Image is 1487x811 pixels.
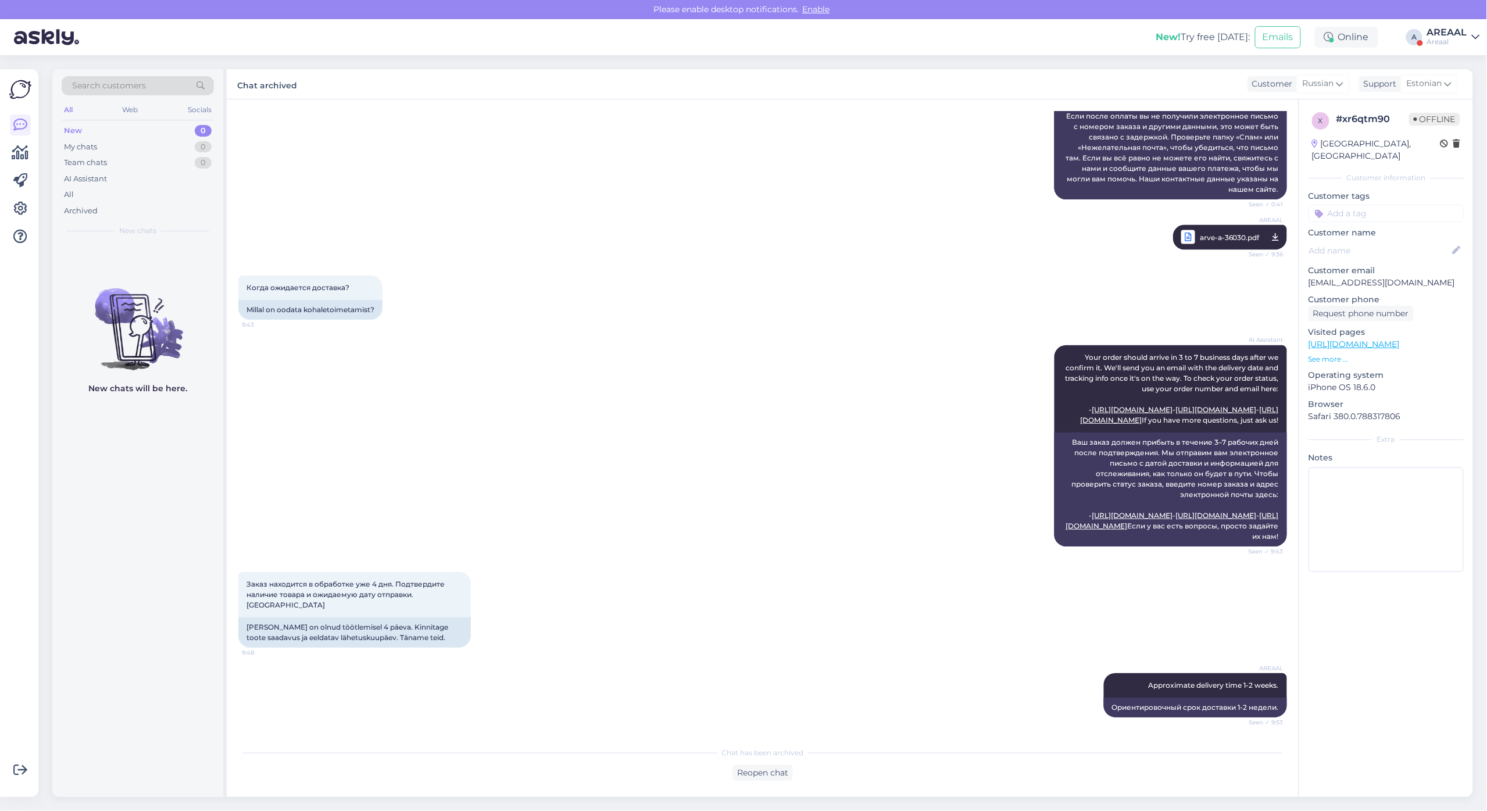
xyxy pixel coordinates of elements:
div: Web [120,102,141,117]
input: Add a tag [1309,205,1464,222]
div: Socials [185,102,214,117]
p: Notes [1309,452,1464,464]
div: Reopen chat [732,765,793,781]
p: Customer email [1309,265,1464,277]
p: [EMAIL_ADDRESS][DOMAIN_NAME] [1309,277,1464,289]
span: Chat has been archived [722,748,804,758]
span: 9:48 [242,648,285,657]
a: [URL][DOMAIN_NAME] [1092,511,1173,520]
a: AREAALarve-a-36030.pdfSeen ✓ 9:36 [1173,225,1287,250]
span: Когда ожидается доставка? [246,283,349,292]
div: Ваш заказ должен прибыть в течение 3–7 рабочих дней после подтверждения. Мы отправим вам электрон... [1055,433,1287,546]
p: Visited pages [1309,326,1464,338]
a: [URL][DOMAIN_NAME] [1176,511,1257,520]
div: [PERSON_NAME] on olnud töötlemisel 4 päeva. Kinnitage toote saadavus ja eeldatav lähetuskuupäev. ... [238,617,471,648]
span: 9:43 [242,320,285,329]
span: Seen ✓ 0:41 [1240,200,1284,209]
label: Chat archived [237,76,297,92]
p: Operating system [1309,369,1464,381]
div: 0 [195,157,212,169]
p: Customer tags [1309,190,1464,202]
span: AREAAL [1240,216,1284,224]
b: New! [1156,31,1181,42]
span: arve-a-36030.pdf [1200,230,1260,245]
div: Online [1315,27,1378,48]
span: Approximate delivery time 1-2 weeks. [1149,681,1279,689]
span: AREAAL [1240,664,1284,673]
div: All [64,189,74,201]
div: Ориентировочный срок доставки 1-2 недели. [1104,698,1287,717]
span: Your order should arrive in 3 to 7 business days after we confirm it. We'll send you an email wit... [1066,353,1281,424]
span: Seen ✓ 9:53 [1240,718,1284,727]
span: Estonian [1407,77,1442,90]
div: 0 [195,125,212,137]
p: Safari 380.0.788317806 [1309,410,1464,423]
input: Add name [1309,244,1450,257]
span: Заказ находится в обработке уже 4 дня. Подтвердите наличие товара и ожидаемую дату отправки. [GEO... [246,580,446,609]
span: Search customers [72,80,146,92]
div: AI Assistant [64,173,107,185]
div: Try free [DATE]: [1156,30,1250,44]
div: Millal on oodata kohaletoimetamist? [238,300,383,320]
div: Extra [1309,434,1464,445]
p: See more ... [1309,354,1464,365]
p: iPhone OS 18.6.0 [1309,381,1464,394]
div: New [64,125,82,137]
div: Team chats [64,157,107,169]
div: Support [1359,78,1397,90]
div: Areaal [1427,37,1467,47]
span: Russian [1303,77,1334,90]
a: [URL][DOMAIN_NAME] [1092,405,1173,414]
span: AI Assistant [1240,336,1284,345]
span: Seen ✓ 9:36 [1240,247,1284,262]
span: Offline [1409,113,1460,126]
div: Archived [64,205,98,217]
div: All [62,102,75,117]
span: x [1318,116,1323,125]
a: AREAALAreaal [1427,28,1480,47]
p: New chats will be here. [88,383,187,395]
div: Customer information [1309,173,1464,183]
a: [URL][DOMAIN_NAME] [1176,405,1257,414]
button: Emails [1255,26,1301,48]
p: Browser [1309,398,1464,410]
div: Customer [1247,78,1293,90]
span: New chats [119,226,156,236]
div: # xr6qtm90 [1336,112,1409,126]
div: Если после оплаты вы не получили электронное письмо с номером заказа и другими данными, это может... [1055,106,1287,199]
div: 0 [195,141,212,153]
p: Customer phone [1309,294,1464,306]
img: Askly Logo [9,78,31,101]
span: Enable [799,4,834,15]
div: AREAAL [1427,28,1467,37]
span: Seen ✓ 9:43 [1240,547,1284,556]
div: [GEOGRAPHIC_DATA], [GEOGRAPHIC_DATA] [1312,138,1440,162]
a: [URL][DOMAIN_NAME] [1309,339,1400,349]
img: No chats [52,267,223,372]
div: Request phone number [1309,306,1414,321]
div: My chats [64,141,97,153]
div: A [1406,29,1422,45]
p: Customer name [1309,227,1464,239]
